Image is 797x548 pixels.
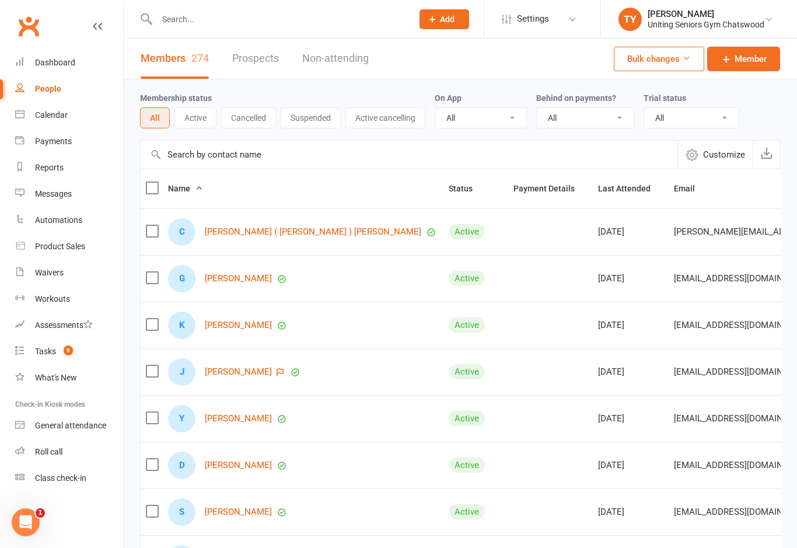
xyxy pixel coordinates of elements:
[205,507,272,517] a: [PERSON_NAME]
[141,141,678,169] input: Search by contact name
[35,447,62,456] div: Roll call
[513,181,588,196] button: Payment Details
[15,312,123,338] a: Assessments
[15,102,123,128] a: Calendar
[205,227,421,237] a: [PERSON_NAME] ( [PERSON_NAME] ) [PERSON_NAME]
[15,50,123,76] a: Dashboard
[449,364,485,379] div: Active
[140,93,212,103] label: Membership status
[648,9,764,19] div: [PERSON_NAME]
[35,421,106,430] div: General attendance
[205,367,272,377] a: [PERSON_NAME]
[140,107,170,128] button: All
[168,181,203,196] button: Name
[174,107,216,128] button: Active
[449,271,485,286] div: Active
[15,76,123,102] a: People
[302,39,369,79] a: Non-attending
[35,268,64,277] div: Waivers
[35,84,61,93] div: People
[15,155,123,181] a: Reports
[35,137,72,146] div: Payments
[15,233,123,260] a: Product Sales
[598,184,663,193] span: Last Attended
[598,181,663,196] button: Last Attended
[449,184,485,193] span: Status
[205,460,272,470] a: [PERSON_NAME]
[168,498,195,526] div: Susan
[35,473,86,483] div: Class check-in
[205,414,272,424] a: [PERSON_NAME]
[15,181,123,207] a: Messages
[644,93,686,103] label: Trial status
[232,39,279,79] a: Prospects
[618,8,642,31] div: TY
[598,274,663,284] div: [DATE]
[435,93,462,103] label: On App
[35,373,77,382] div: What's New
[15,465,123,491] a: Class kiosk mode
[440,15,455,24] span: Add
[35,215,82,225] div: Automations
[598,414,663,424] div: [DATE]
[35,189,72,198] div: Messages
[598,227,663,237] div: [DATE]
[517,6,549,32] span: Settings
[614,47,704,71] button: Bulk changes
[221,107,276,128] button: Cancelled
[707,47,780,71] a: Member
[598,507,663,517] div: [DATE]
[281,107,341,128] button: Suspended
[15,338,123,365] a: Tasks 9
[168,265,195,292] div: Gloria
[513,184,588,193] span: Payment Details
[345,107,425,128] button: Active cancelling
[35,58,75,67] div: Dashboard
[15,260,123,286] a: Waivers
[598,320,663,330] div: [DATE]
[598,367,663,377] div: [DATE]
[420,9,469,29] button: Add
[35,242,85,251] div: Product Sales
[191,52,209,64] div: 274
[168,405,195,432] div: Yvonne
[12,508,40,536] iframe: Intercom live chat
[168,452,195,479] div: Diana
[168,184,203,193] span: Name
[735,52,767,66] span: Member
[15,365,123,391] a: What's New
[14,12,43,41] a: Clubworx
[648,19,764,30] div: Uniting Seniors Gym Chatswood
[35,110,68,120] div: Calendar
[678,141,753,169] button: Customize
[35,347,56,356] div: Tasks
[15,207,123,233] a: Automations
[674,181,708,196] button: Email
[35,320,93,330] div: Assessments
[205,320,272,330] a: [PERSON_NAME]
[141,39,209,79] a: Members274
[168,218,195,246] div: Chris ( William )
[15,286,123,312] a: Workouts
[205,274,272,284] a: [PERSON_NAME]
[15,128,123,155] a: Payments
[598,460,663,470] div: [DATE]
[15,413,123,439] a: General attendance kiosk mode
[168,358,195,386] div: John
[449,224,485,239] div: Active
[674,184,708,193] span: Email
[536,93,616,103] label: Behind on payments?
[703,148,745,162] span: Customize
[15,439,123,465] a: Roll call
[153,11,404,27] input: Search...
[449,458,485,473] div: Active
[449,317,485,333] div: Active
[449,504,485,519] div: Active
[64,345,73,355] span: 9
[168,312,195,339] div: Katsuko
[36,508,45,518] span: 1
[35,163,64,172] div: Reports
[449,181,485,196] button: Status
[35,294,70,303] div: Workouts
[449,411,485,426] div: Active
